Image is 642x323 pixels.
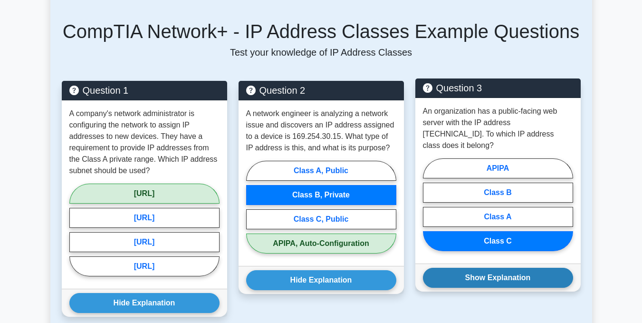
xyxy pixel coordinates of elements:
label: APIPA, Auto-Configuration [246,234,396,254]
label: [URL] [69,256,220,276]
label: APIPA [423,158,573,178]
button: Hide Explanation [246,270,396,290]
h5: Question 3 [423,82,573,94]
label: Class A, Public [246,161,396,181]
p: A company's network administrator is configuring the network to assign IP addresses to new device... [69,108,220,176]
p: A network engineer is analyzing a network issue and discovers an IP address assigned to a device ... [246,108,396,154]
label: Class A [423,207,573,227]
label: [URL] [69,232,220,252]
h5: Question 2 [246,85,396,96]
button: Show Explanation [423,268,573,288]
label: Class C [423,231,573,251]
label: Class C, Public [246,209,396,229]
p: Test your knowledge of IP Address Classes [62,47,581,58]
label: [URL] [69,208,220,228]
h5: Question 1 [69,85,220,96]
label: Class B, Private [246,185,396,205]
label: [URL] [69,184,220,204]
button: Hide Explanation [69,293,220,313]
label: Class B [423,183,573,203]
h5: CompTIA Network+ - IP Address Classes Example Questions [62,20,581,43]
p: An organization has a public-facing web server with the IP address [TECHNICAL_ID]. To which IP ad... [423,106,573,151]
